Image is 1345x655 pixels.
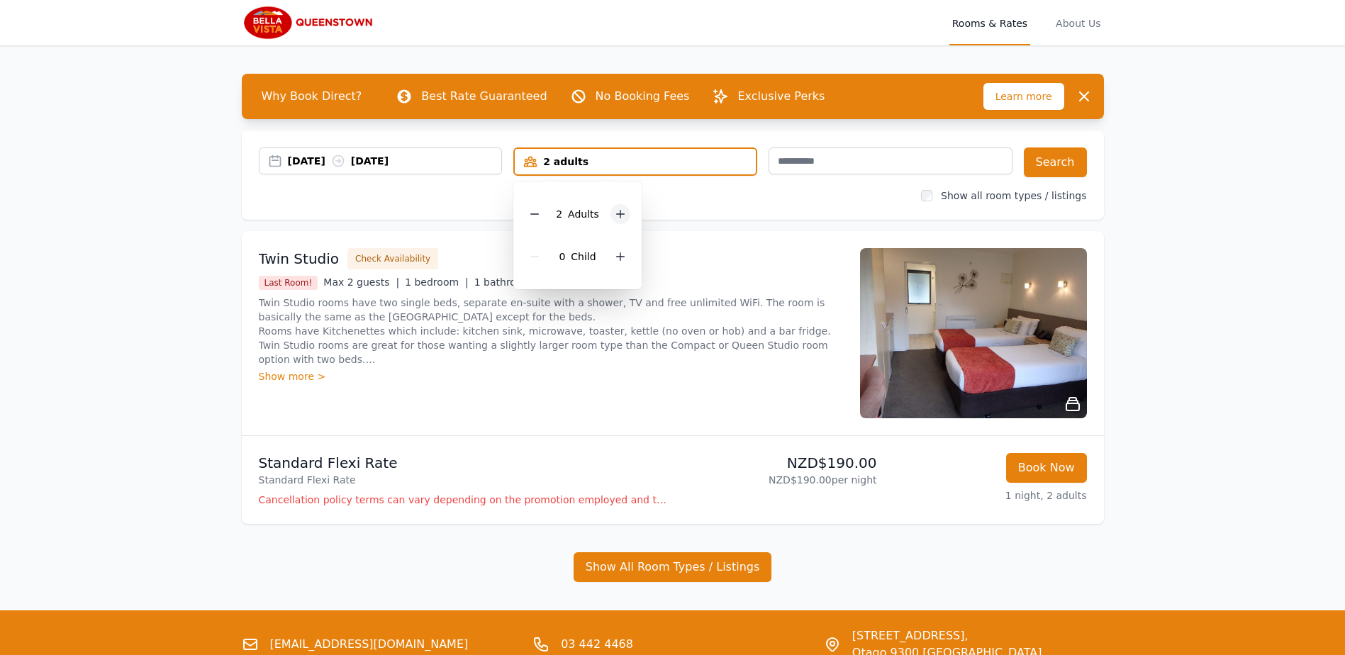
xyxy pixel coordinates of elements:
span: 1 bathroom | [474,276,542,288]
span: [STREET_ADDRESS], [852,627,1042,644]
span: Child [571,251,596,262]
button: Search [1024,147,1087,177]
h3: Twin Studio [259,249,340,269]
a: 03 442 4468 [561,636,633,653]
div: 2 adults [515,155,756,169]
span: 2 [556,208,562,220]
a: [EMAIL_ADDRESS][DOMAIN_NAME] [270,636,469,653]
p: Best Rate Guaranteed [421,88,547,105]
span: 1 bedroom | [405,276,469,288]
span: 0 [559,251,565,262]
button: Show All Room Types / Listings [574,552,772,582]
button: Check Availability [347,248,438,269]
span: Last Room! [259,276,318,290]
span: Learn more [983,83,1064,110]
div: [DATE] [DATE] [288,154,502,168]
p: NZD$190.00 [679,453,877,473]
span: Why Book Direct? [250,82,374,111]
p: Twin Studio rooms have two single beds, separate en-suite with a shower, TV and free unlimited Wi... [259,296,843,366]
span: Max 2 guests | [323,276,399,288]
button: Book Now [1006,453,1087,483]
p: Standard Flexi Rate [259,453,667,473]
p: 1 night, 2 adults [888,488,1087,503]
p: Exclusive Perks [737,88,825,105]
div: Show more > [259,369,843,384]
img: Bella Vista Queenstown [242,6,378,40]
span: Adult s [568,208,599,220]
p: Cancellation policy terms can vary depending on the promotion employed and the time of stay of th... [259,493,667,507]
p: NZD$190.00 per night [679,473,877,487]
p: Standard Flexi Rate [259,473,667,487]
label: Show all room types / listings [941,190,1086,201]
p: No Booking Fees [596,88,690,105]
